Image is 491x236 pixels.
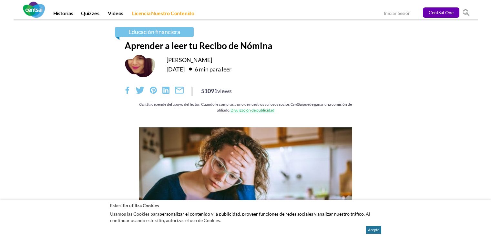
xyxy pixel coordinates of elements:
[110,209,381,225] p: Usamos las Cookies para . Al continuar usando este sitio, autorizas el uso de Cookies.
[186,64,231,74] div: 6 min para leer
[23,2,45,18] img: CentSai
[167,66,185,73] time: [DATE]
[49,10,77,19] a: Historias
[128,10,198,19] a: Licencia Nuestro Contenido
[77,10,103,19] a: Quizzes
[291,102,303,107] em: CentSai
[110,202,381,209] h2: Este sitio utiliza Cookies
[167,56,212,63] a: [PERSON_NAME]
[201,87,232,95] div: 51091
[230,108,274,113] a: Divulgación de publicidad
[366,226,381,234] button: Acepto
[125,40,367,51] h1: Aprender a leer tu Recibo de Nómina
[423,7,459,18] a: CentSai One
[104,10,127,19] a: Videos
[139,102,151,107] em: CentSai
[217,87,232,94] span: views
[115,27,194,37] a: Educación financiera
[125,102,367,113] div: depende del apoyo del lector. Cuando le compras a uno de nuestros valiosos socios, puede ganar un...
[384,10,411,17] a: Iniciar Sesión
